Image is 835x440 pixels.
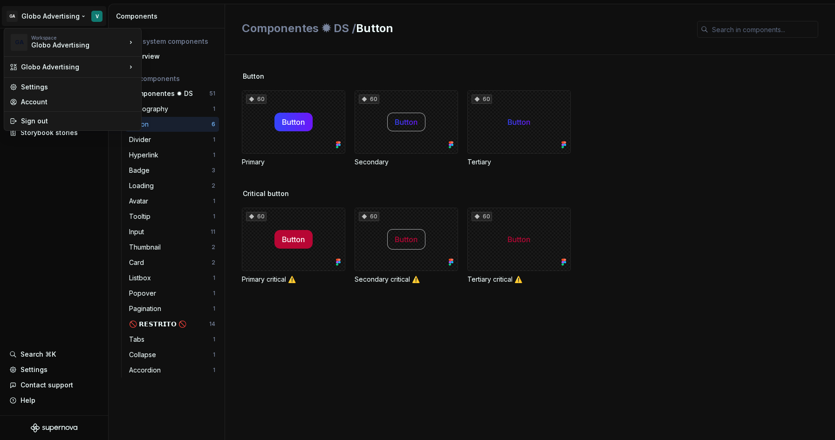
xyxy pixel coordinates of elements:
div: Workspace [31,35,126,41]
div: Sign out [21,116,136,126]
div: Globo Advertising [21,62,126,72]
div: GA [11,34,27,51]
div: Globo Advertising [31,41,110,50]
div: Account [21,97,136,107]
div: Settings [21,82,136,92]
